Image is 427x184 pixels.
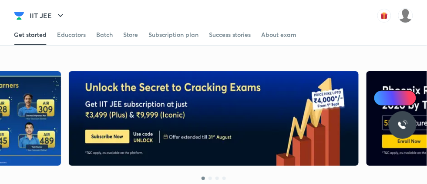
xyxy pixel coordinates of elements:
[96,30,113,39] div: Batch
[148,30,198,39] div: Subscription plan
[57,30,86,39] div: Educators
[123,30,138,39] div: Store
[14,30,47,39] div: Get started
[261,24,296,45] a: About exam
[398,8,413,23] img: Shashwat Mathur
[14,10,24,21] img: Company Logo
[209,30,251,39] div: Success stories
[379,95,386,102] img: Icon
[96,24,113,45] a: Batch
[374,90,417,106] a: Ai Doubts
[123,24,138,45] a: Store
[377,9,391,23] img: avatar
[24,7,71,24] button: IIT JEE
[388,95,411,102] span: Ai Doubts
[57,24,86,45] a: Educators
[14,24,47,45] a: Get started
[261,30,296,39] div: About exam
[397,120,408,130] img: ttu
[148,24,198,45] a: Subscription plan
[209,24,251,45] a: Success stories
